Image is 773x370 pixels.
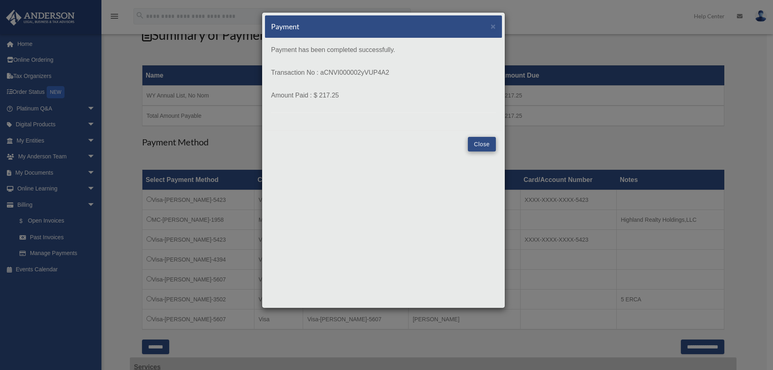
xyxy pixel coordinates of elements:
[271,44,496,56] p: Payment has been completed successfully.
[491,22,496,31] span: ×
[271,22,299,32] h5: Payment
[491,22,496,30] button: Close
[271,67,496,78] p: Transaction No : aCNVI000002yVUP4A2
[271,90,496,101] p: Amount Paid : $ 217.25
[468,137,496,151] button: Close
